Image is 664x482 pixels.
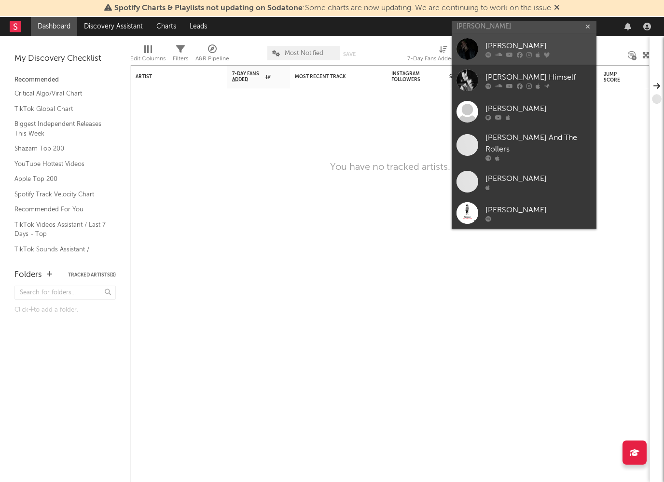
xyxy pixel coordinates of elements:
div: Filters [173,41,188,69]
a: Biggest Independent Releases This Week [14,119,106,138]
a: [PERSON_NAME] Himself [452,65,596,96]
div: A&R Pipeline [195,41,229,69]
div: Click to add a folder. [14,304,116,316]
div: Spotify Monthly Listeners [449,74,522,80]
a: [PERSON_NAME] [452,96,596,127]
span: : Some charts are now updating. We are continuing to work on the issue [114,4,551,12]
div: 7-Day Fans Added (7-Day Fans Added) [407,41,480,69]
a: TikTok Videos Assistant / Last 7 Days - Top [14,220,106,239]
a: [PERSON_NAME] And The Rollers [452,127,596,166]
div: [PERSON_NAME] [485,173,592,184]
div: Most Recent Track [295,74,367,80]
a: TikTok Global Chart [14,104,106,114]
div: [PERSON_NAME] And The Rollers [485,132,592,155]
div: [PERSON_NAME] [485,204,592,216]
a: YouTube Hottest Videos [14,159,106,169]
div: A&R Pipeline [195,53,229,65]
a: [PERSON_NAME] [452,166,596,197]
div: 7-Day Fans Added (7-Day Fans Added) [407,53,480,65]
div: Folders [14,269,42,281]
button: Save [343,52,356,57]
div: Edit Columns [130,53,166,65]
a: [PERSON_NAME] [452,197,596,229]
div: My Discovery Checklist [14,53,116,65]
div: Recommended [14,74,116,86]
a: Critical Algo/Viral Chart [14,88,106,99]
div: Instagram Followers [391,71,425,83]
button: Tracked Artists(0) [68,273,116,277]
div: Edit Columns [130,41,166,69]
span: Dismiss [554,4,560,12]
a: TikTok Sounds Assistant / [DATE] Fastest Risers [14,244,106,264]
a: Dashboard [31,17,77,36]
a: Spotify Track Velocity Chart [14,189,106,200]
span: 7-Day Fans Added [232,71,263,83]
a: [PERSON_NAME] [452,33,596,65]
a: Leads [183,17,214,36]
input: Search for artists [452,21,596,33]
div: Filters [173,53,188,65]
div: Jump Score [604,71,628,83]
div: [PERSON_NAME] [485,103,592,114]
a: Apple Top 200 [14,174,106,184]
span: Most Notified [285,50,323,56]
a: Charts [150,17,183,36]
span: Spotify Charts & Playlists not updating on Sodatone [114,4,303,12]
a: Recommended For You [14,204,106,215]
a: Discovery Assistant [77,17,150,36]
a: Shazam Top 200 [14,143,106,154]
div: You have no tracked artists. [330,162,450,173]
div: [PERSON_NAME] Himself [485,71,592,83]
div: Artist [136,74,208,80]
input: Search for folders... [14,286,116,300]
div: [PERSON_NAME] [485,40,592,52]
